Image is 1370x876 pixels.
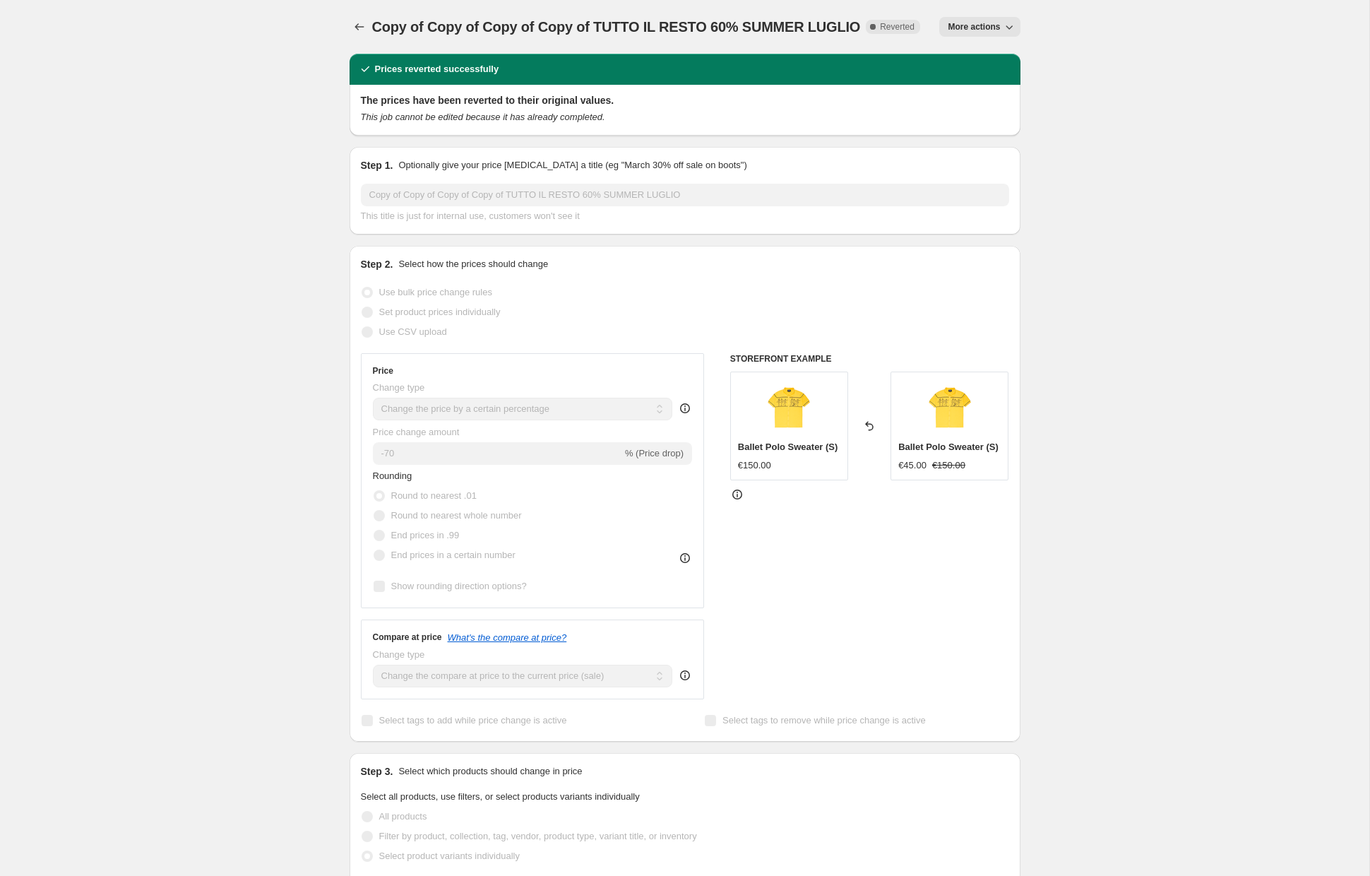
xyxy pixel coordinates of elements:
span: End prices in a certain number [391,550,516,560]
span: Show rounding direction options? [391,581,527,591]
span: Select product variants individually [379,851,520,861]
h3: Price [373,365,393,377]
span: This title is just for internal use, customers won't see it [361,211,580,221]
h2: Step 3. [361,764,393,779]
span: % (Price drop) [625,448,684,458]
span: Use CSV upload [379,326,447,337]
strike: €150.00 [932,458,965,473]
span: End prices in .99 [391,530,460,540]
span: Copy of Copy of Copy of Copy of TUTTO IL RESTO 60% SUMMER LUGLIO [372,19,861,35]
span: Ballet Polo Sweater (S) [898,442,999,452]
img: MAGLIETTAGIALLA_80x.png [922,379,978,436]
div: help [678,401,692,415]
h3: Compare at price [373,632,442,643]
span: Select all products, use filters, or select products variants individually [361,791,640,802]
span: Select tags to remove while price change is active [722,715,926,726]
span: All products [379,811,427,822]
button: More actions [939,17,1020,37]
span: Round to nearest .01 [391,490,477,501]
span: More actions [948,21,1000,32]
i: This job cannot be edited because it has already completed. [361,112,605,122]
span: Round to nearest whole number [391,510,522,521]
div: €45.00 [898,458,927,473]
p: Select which products should change in price [398,764,582,779]
h2: The prices have been reverted to their original values. [361,93,1009,107]
span: Change type [373,649,425,660]
span: Select tags to add while price change is active [379,715,567,726]
p: Select how the prices should change [398,257,548,271]
button: What's the compare at price? [448,632,567,643]
input: -15 [373,442,622,465]
h2: Step 1. [361,158,393,172]
span: Price change amount [373,427,460,437]
img: MAGLIETTAGIALLA_80x.png [761,379,817,436]
button: Price change jobs [350,17,369,37]
span: Rounding [373,470,412,481]
span: Ballet Polo Sweater (S) [738,442,838,452]
h6: STOREFRONT EXAMPLE [730,353,1009,365]
div: €150.00 [738,458,771,473]
p: Optionally give your price [MEDICAL_DATA] a title (eg "March 30% off sale on boots") [398,158,746,172]
input: 30% off holiday sale [361,184,1009,206]
h2: Prices reverted successfully [375,62,499,76]
span: Change type [373,382,425,393]
div: help [678,668,692,682]
span: Set product prices individually [379,307,501,317]
span: Use bulk price change rules [379,287,492,297]
span: Reverted [880,21,915,32]
span: Filter by product, collection, tag, vendor, product type, variant title, or inventory [379,831,697,841]
h2: Step 2. [361,257,393,271]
